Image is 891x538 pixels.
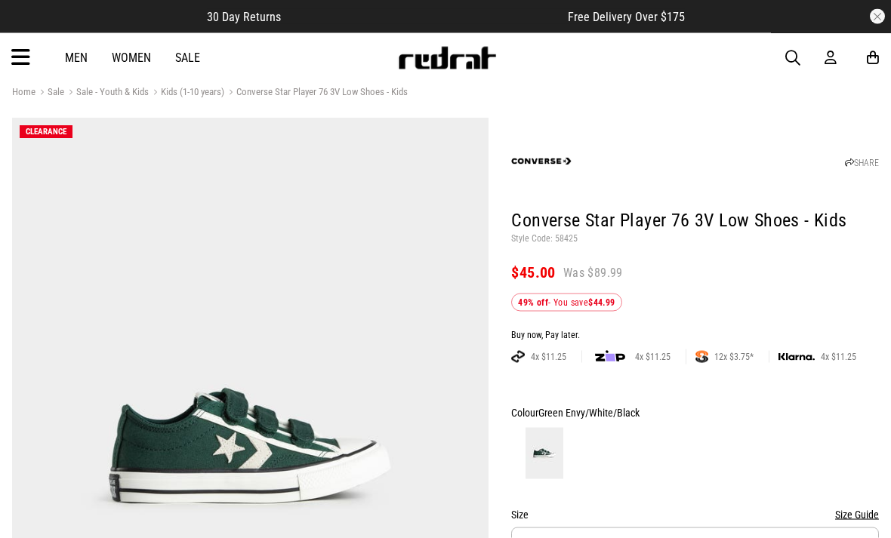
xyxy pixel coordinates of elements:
img: KLARNA [778,353,815,361]
span: 4x $11.25 [815,351,862,363]
div: Buy now, Pay later. [511,330,879,342]
img: Converse [511,131,572,192]
span: $45.00 [511,263,555,281]
button: Size Guide [835,506,879,524]
a: Converse Star Player 76 3V Low Shoes - Kids [224,86,408,100]
div: Colour [511,404,879,422]
a: Sale [35,86,64,100]
img: SPLITPAY [695,351,708,363]
span: 30 Day Returns [207,10,281,24]
div: - You save [511,294,621,312]
iframe: Customer reviews powered by Trustpilot [311,9,538,24]
span: Was $89.99 [563,265,623,281]
a: Home [12,86,35,97]
a: Men [65,51,88,65]
img: zip [595,349,625,364]
b: 49% off [518,297,548,308]
span: 12x $3.75* [708,351,760,363]
img: AFTERPAY [511,351,525,363]
span: Free Delivery Over $175 [568,10,685,24]
h1: Converse Star Player 76 3V Low Shoes - Kids [511,209,879,233]
button: Open LiveChat chat widget [12,6,57,51]
a: SHARE [845,158,879,168]
span: 4x $11.25 [525,351,572,363]
a: Sale [175,51,200,65]
a: Sale - Youth & Kids [64,86,149,100]
img: Redrat logo [397,47,497,69]
span: 4x $11.25 [629,351,677,363]
div: Size [511,506,879,524]
p: Style Code: 58425 [511,233,879,245]
a: Kids (1-10 years) [149,86,224,100]
a: Women [112,51,151,65]
span: Green Envy/White/Black [538,407,640,419]
b: $44.99 [588,297,615,308]
img: Green Envy/White/Black [526,428,563,479]
span: CLEARANCE [26,128,66,137]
